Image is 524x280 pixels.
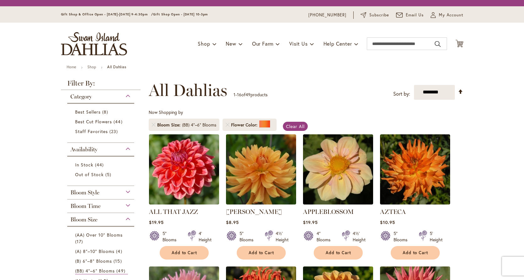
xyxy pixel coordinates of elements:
div: 4½' Height [276,230,289,243]
span: 44 [113,118,124,125]
span: 16 [237,92,241,98]
span: $19.95 [149,219,164,225]
span: Gift Shop & Office Open - [DATE]-[DATE] 9-4:30pm / [61,12,153,16]
a: (B) 6"–8" Blooms 15 [75,258,128,264]
span: Bloom Style [70,189,99,196]
strong: All Dahlias [107,64,126,69]
span: 15 [113,258,123,264]
span: 23 [109,128,119,135]
span: 4 [116,248,124,255]
span: $10.95 [380,219,395,225]
span: Shop [198,40,210,47]
button: Add to Cart [237,246,286,260]
button: Add to Cart [160,246,209,260]
span: Our Farm [252,40,273,47]
a: (AA) Over 10" Blooms 17 [75,232,128,245]
a: (A) 8"–10" Blooms 4 [75,248,128,255]
a: Best Cut Flowers [75,118,128,125]
span: Now Shopping by [149,109,183,115]
a: ALL THAT JAZZ [149,200,219,206]
span: Category [70,93,92,100]
p: - of products [234,90,268,100]
a: Home [67,64,76,69]
a: store logo [61,32,127,55]
a: In Stock 44 [75,161,128,168]
span: Bloom Size [70,216,97,223]
a: APPLEBLOSSOM [303,208,354,216]
img: ALL THAT JAZZ [149,134,219,204]
a: [PERSON_NAME] [226,208,282,216]
a: (BB) 4"–6" Blooms 49 [75,267,128,274]
div: 4" Blooms [317,230,334,243]
a: Subscribe [361,12,389,18]
a: [PHONE_NUMBER] [308,12,346,18]
a: Out of Stock 5 [75,171,128,178]
img: AZTECA [380,134,450,204]
img: ANDREW CHARLES [226,134,296,204]
span: Subscribe [369,12,389,18]
span: 1 [234,92,235,98]
span: $8.95 [226,219,239,225]
span: All Dahlias [149,81,227,100]
span: 44 [95,161,105,168]
img: APPLEBLOSSOM [303,134,373,204]
a: AZTECA [380,200,450,206]
span: 49 [245,92,251,98]
span: Add to Cart [403,250,428,255]
a: Remove Bloom Size (BB) 4"–6" Blooms [152,123,156,127]
div: 5" Blooms [240,230,257,243]
span: 49 [116,267,127,274]
span: (BB) 4"–6" Blooms [75,268,115,274]
span: (AA) Over 10" Blooms [75,232,123,238]
span: Out of Stock [75,171,104,177]
button: Add to Cart [314,246,363,260]
a: AZTECA [380,208,406,216]
div: (BB) 4"–6" Blooms [182,122,216,128]
span: 17 [75,238,85,245]
span: Visit Us [289,40,307,47]
a: Shop [87,64,96,69]
span: In Stock [75,162,93,168]
a: Clear All [283,122,308,131]
a: ANDREW CHARLES [226,200,296,206]
span: (A) 8"–10" Blooms [75,248,115,254]
a: Email Us [396,12,424,18]
span: Clear All [286,123,305,129]
span: $19.95 [303,219,318,225]
a: Best Sellers [75,109,128,115]
label: Sort by: [393,88,410,100]
span: Email Us [406,12,424,18]
span: Help Center [323,40,352,47]
span: 5 [105,171,113,178]
button: Add to Cart [391,246,440,260]
span: Bloom Time [70,203,101,210]
div: 5" Blooms [394,230,411,243]
span: Bloom Size [157,122,182,128]
a: Staff Favorites [75,128,128,135]
span: 8 [102,109,110,115]
span: Add to Cart [326,250,351,255]
a: APPLEBLOSSOM [303,200,373,206]
span: Best Cut Flowers [75,119,112,125]
span: Gift Shop Open - [DATE] 10-3pm [153,12,208,16]
span: Flower Color [231,122,259,128]
div: 5" Blooms [163,230,180,243]
strong: Filter By: [61,80,141,90]
div: 4' Height [199,230,212,243]
span: (B) 6"–8" Blooms [75,258,112,264]
a: ALL THAT JAZZ [149,208,198,216]
div: 4½' Height [353,230,366,243]
a: Remove Flower Color Orange/Peach [226,123,229,127]
span: Add to Cart [172,250,197,255]
div: 5' Height [430,230,443,243]
span: My Account [439,12,463,18]
span: Availability [70,146,97,153]
button: My Account [431,12,463,18]
span: New [226,40,236,47]
span: Best Sellers [75,109,101,115]
span: Add to Cart [249,250,274,255]
span: Staff Favorites [75,128,108,134]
